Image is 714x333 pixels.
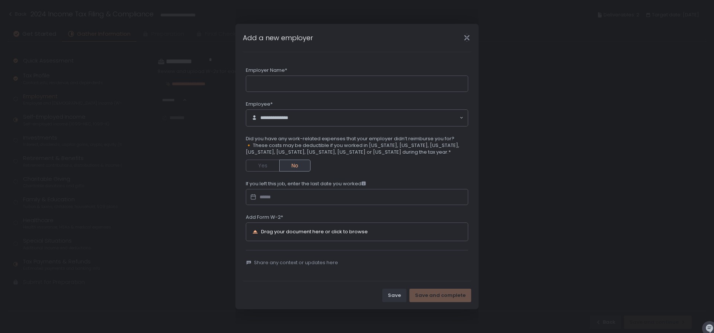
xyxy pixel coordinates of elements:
span: Add Form W-2* [246,214,283,221]
input: Datepicker input [246,189,468,205]
button: No [279,160,311,172]
span: Employer Name* [246,67,287,74]
div: Drag your document here or click to browse [261,229,368,234]
div: Save [388,292,401,299]
button: Save [382,289,406,302]
button: Yes [246,160,279,172]
span: If you left this job, enter the last date you worked [246,180,366,187]
span: Share any context or updates here [254,259,338,266]
div: Close [455,33,479,42]
span: 🔸 These costs may be deductible if you worked in [US_STATE], [US_STATE], [US_STATE], [US_STATE], ... [246,142,468,156]
span: Employee* [246,101,273,108]
input: Search for option [295,114,459,122]
h1: Add a new employer [243,33,313,43]
div: Search for option [246,110,468,126]
span: Did you have any work-related expenses that your employer didn’t reimburse you for? [246,135,468,142]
